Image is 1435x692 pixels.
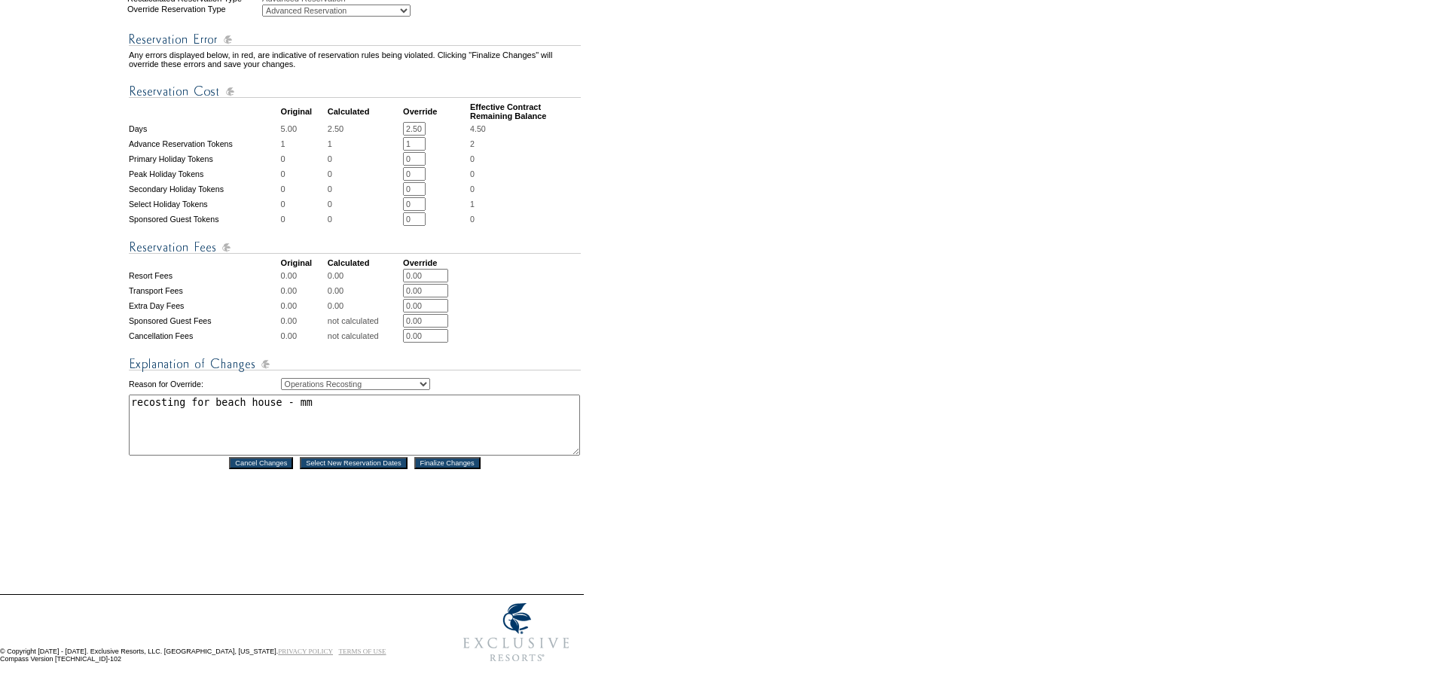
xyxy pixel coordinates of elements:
span: 0 [470,184,475,194]
td: 0 [281,197,326,211]
td: Peak Holiday Tokens [129,167,279,181]
span: 0 [470,169,475,178]
td: 0 [281,182,326,196]
td: not calculated [328,329,401,343]
td: 1 [328,137,401,151]
td: 0.00 [328,269,401,282]
td: Any errors displayed below, in red, are indicative of reservation rules being violated. Clicking ... [129,50,581,69]
td: 2.50 [328,122,401,136]
td: 0 [328,197,401,211]
td: 0.00 [281,299,326,312]
td: Original [281,258,326,267]
input: Select New Reservation Dates [300,457,408,469]
span: 2 [470,139,475,148]
a: TERMS OF USE [339,648,386,655]
td: Cancellation Fees [129,329,279,343]
td: Extra Day Fees [129,299,279,312]
td: Reason for Override: [129,375,279,393]
a: PRIVACY POLICY [278,648,333,655]
td: Sponsored Guest Tokens [129,212,279,226]
img: Reservation Fees [129,238,581,257]
span: 0 [470,215,475,224]
span: 4.50 [470,124,486,133]
td: 0 [328,212,401,226]
td: 0.00 [281,269,326,282]
span: 0 [470,154,475,163]
td: not calculated [328,314,401,328]
td: 0.00 [328,299,401,312]
td: 0.00 [281,329,326,343]
img: Reservation Cost [129,82,581,101]
img: Explanation of Changes [129,355,581,373]
td: Days [129,122,279,136]
td: 1 [281,137,326,151]
td: Original [281,102,326,120]
td: Transport Fees [129,284,279,297]
td: Sponsored Guest Fees [129,314,279,328]
td: 0.00 [281,284,326,297]
td: 0 [281,212,326,226]
div: Override Reservation Type [127,5,261,17]
td: 0.00 [328,284,401,297]
td: Calculated [328,102,401,120]
td: Override [403,258,469,267]
td: 0 [328,182,401,196]
td: Resort Fees [129,269,279,282]
td: Advance Reservation Tokens [129,137,279,151]
td: Effective Contract Remaining Balance [470,102,581,120]
td: Select Holiday Tokens [129,197,279,211]
td: Secondary Holiday Tokens [129,182,279,196]
input: Cancel Changes [229,457,293,469]
td: Primary Holiday Tokens [129,152,279,166]
td: 0 [281,152,326,166]
span: 1 [470,200,475,209]
input: Finalize Changes [414,457,481,469]
td: 0.00 [281,314,326,328]
td: 0 [281,167,326,181]
img: Exclusive Resorts [449,595,584,670]
td: 0 [328,167,401,181]
td: 5.00 [281,122,326,136]
td: Calculated [328,258,401,267]
td: Override [403,102,469,120]
td: 0 [328,152,401,166]
img: Reservation Errors [129,30,581,49]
